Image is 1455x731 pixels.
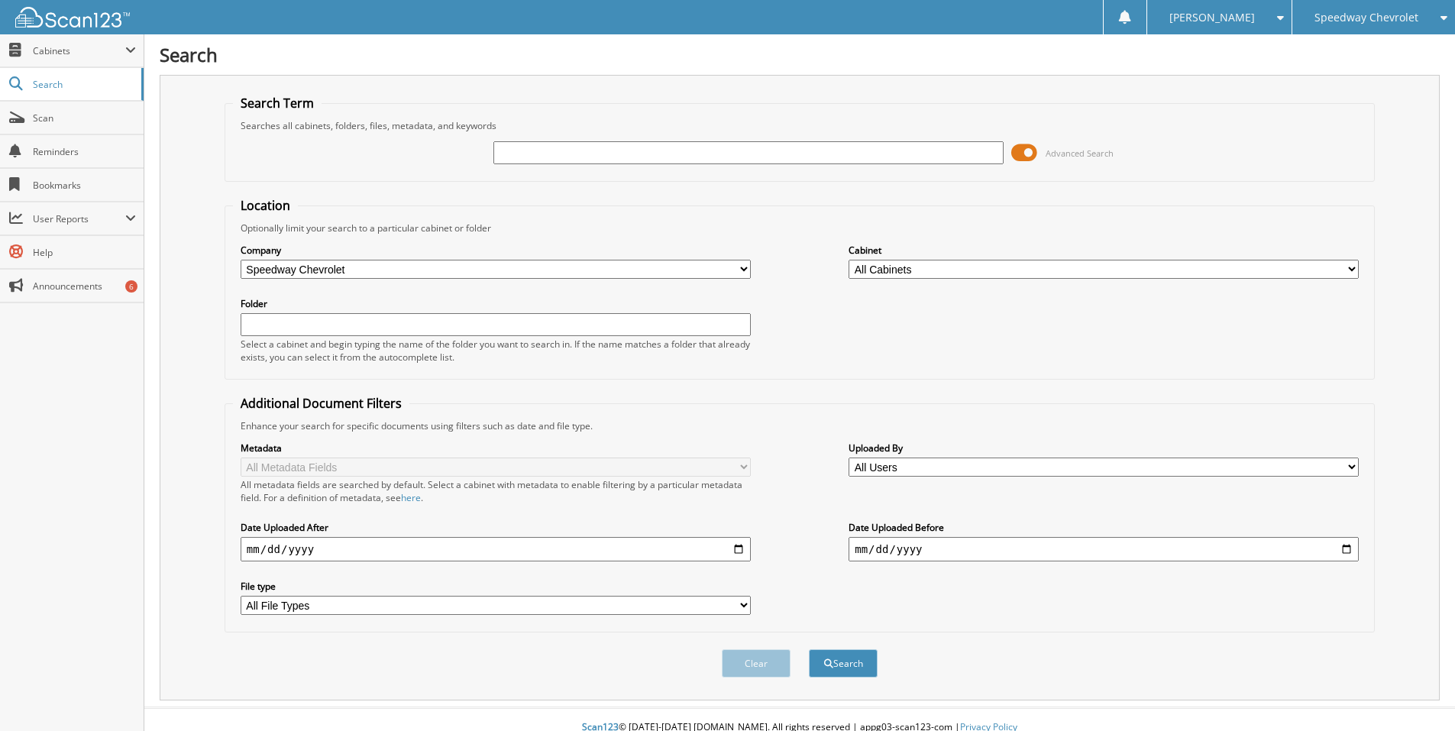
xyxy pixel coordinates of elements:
span: Search [33,78,134,91]
button: Clear [722,649,791,678]
div: 6 [125,280,137,293]
h1: Search [160,42,1440,67]
legend: Additional Document Filters [233,395,409,412]
span: Reminders [33,145,136,158]
label: Uploaded By [849,442,1359,454]
span: [PERSON_NAME] [1169,13,1255,22]
input: start [241,537,751,561]
legend: Location [233,197,298,214]
span: Help [33,246,136,259]
img: scan123-logo-white.svg [15,7,130,27]
div: Enhance your search for specific documents using filters such as date and file type. [233,419,1366,432]
div: All metadata fields are searched by default. Select a cabinet with metadata to enable filtering b... [241,478,751,504]
button: Search [809,649,878,678]
div: Select a cabinet and begin typing the name of the folder you want to search in. If the name match... [241,338,751,364]
label: Date Uploaded After [241,521,751,534]
label: Company [241,244,751,257]
legend: Search Term [233,95,322,112]
label: Cabinet [849,244,1359,257]
label: File type [241,580,751,593]
span: Bookmarks [33,179,136,192]
input: end [849,537,1359,561]
div: Searches all cabinets, folders, files, metadata, and keywords [233,119,1366,132]
span: Announcements [33,280,136,293]
span: User Reports [33,212,125,225]
span: Cabinets [33,44,125,57]
span: Scan [33,112,136,125]
div: Optionally limit your search to a particular cabinet or folder [233,222,1366,235]
label: Metadata [241,442,751,454]
span: Advanced Search [1046,147,1114,159]
label: Folder [241,297,751,310]
span: Speedway Chevrolet [1314,13,1418,22]
label: Date Uploaded Before [849,521,1359,534]
a: here [401,491,421,504]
